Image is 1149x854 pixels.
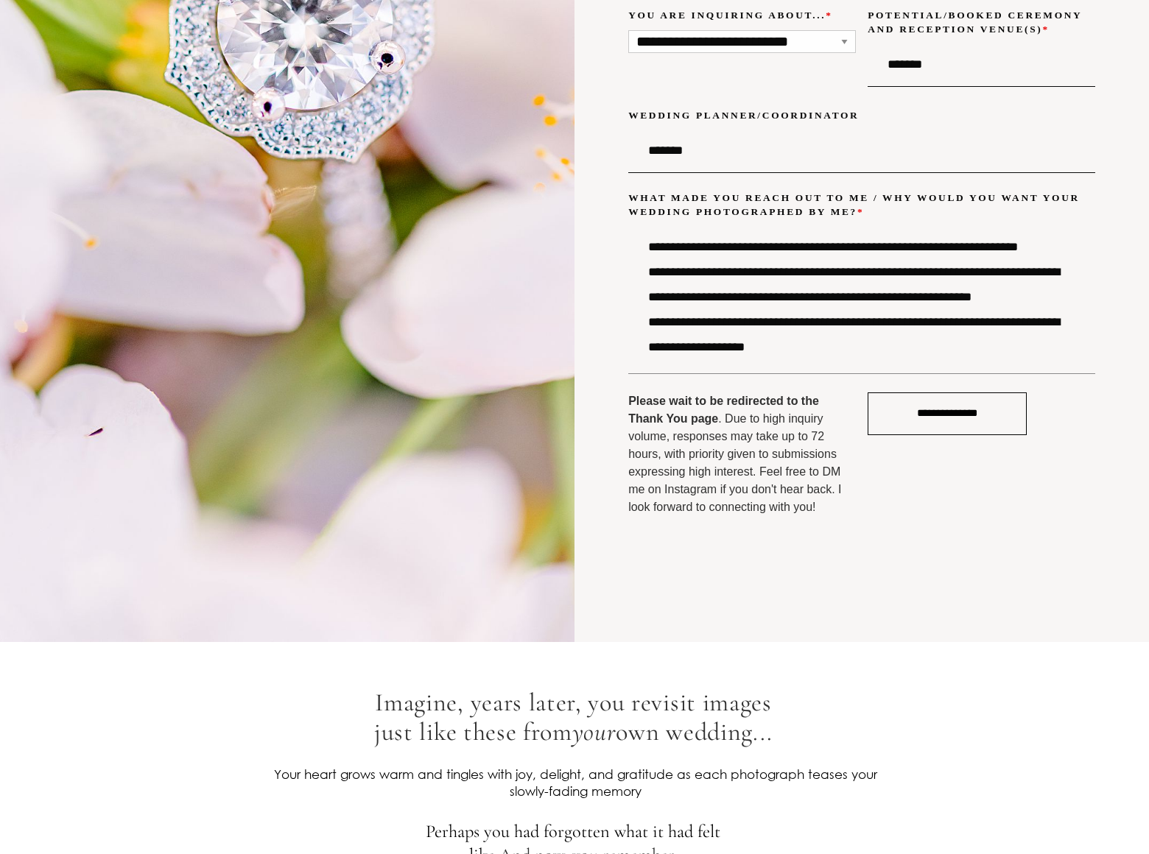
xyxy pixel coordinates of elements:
p: Your heart grows warm and tingles with joy, delight, and gratitude as each photograph teases your... [260,766,890,801]
em: your [572,716,616,747]
label: You are inquiring about... [628,9,833,23]
b: Please wait to be redirected to the Thank You page [628,395,819,425]
span: Imagine, years later, you revisit images just like these from own wedding... [374,687,773,748]
label: Potential/Booked Ceremony and Reception Venue(s) [868,9,1095,37]
label: What made you reach out to me / Why would you want your wedding photographed by me? [628,191,1095,219]
label: Wedding Planner/Coordinator [628,109,859,123]
p: . Due to high inquiry volume, responses may take up to 72 hours, with priority given to submissio... [628,392,856,516]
